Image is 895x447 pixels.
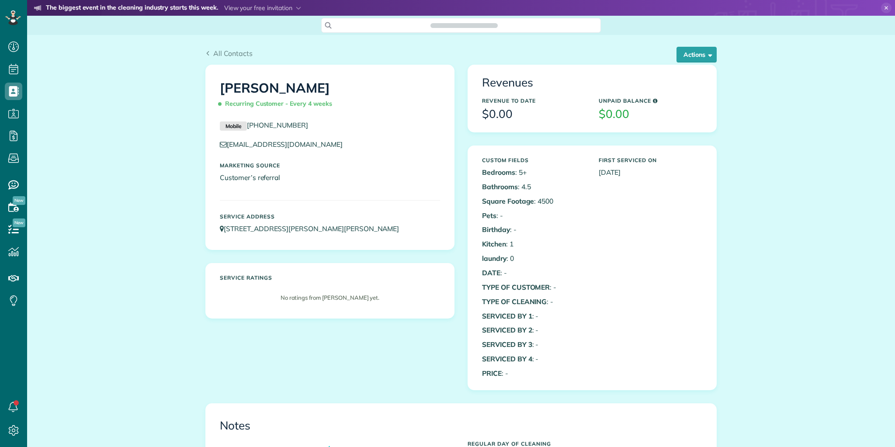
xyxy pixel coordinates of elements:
[482,283,550,291] b: TYPE OF CUSTOMER
[220,81,440,111] h1: [PERSON_NAME]
[676,47,717,62] button: Actions
[482,354,532,363] b: SERVICED BY 4
[220,121,308,129] a: Mobile[PHONE_NUMBER]
[482,311,586,321] p: : -
[482,268,500,277] b: DATE
[220,96,336,111] span: Recurring Customer - Every 4 weeks
[482,354,586,364] p: : -
[482,211,586,221] p: : -
[482,182,518,191] b: Bathrooms
[482,369,502,378] b: PRICE
[482,239,586,249] p: : 1
[468,441,702,447] h5: Regular day of cleaning
[482,326,532,334] b: SERVICED BY 2
[224,294,436,302] p: No ratings from [PERSON_NAME] yet.
[220,140,351,149] a: [EMAIL_ADDRESS][DOMAIN_NAME]
[205,48,253,59] a: All Contacts
[220,275,440,281] h5: Service ratings
[220,224,407,233] a: [STREET_ADDRESS][PERSON_NAME][PERSON_NAME]
[482,297,586,307] p: : -
[482,98,586,104] h5: Revenue to Date
[482,157,586,163] h5: Custom Fields
[13,218,25,227] span: New
[220,214,440,219] h5: Service Address
[220,163,440,168] h5: Marketing Source
[482,168,515,177] b: Bedrooms
[482,325,586,335] p: : -
[482,282,586,292] p: : -
[482,340,586,350] p: : -
[599,98,702,104] h5: Unpaid Balance
[482,368,586,378] p: : -
[220,173,440,183] p: Customer’s referral
[482,197,534,205] b: Square Footage
[482,182,586,192] p: : 4.5
[482,340,532,349] b: SERVICED BY 3
[482,268,586,278] p: : -
[599,157,702,163] h5: First Serviced On
[599,167,702,177] p: [DATE]
[220,121,247,131] small: Mobile
[46,3,218,13] strong: The biggest event in the cleaning industry starts this week.
[482,196,586,206] p: : 4500
[13,196,25,205] span: New
[482,297,547,306] b: TYPE OF CLEANING
[482,253,586,263] p: : 0
[482,225,586,235] p: : -
[482,312,532,320] b: SERVICED BY 1
[482,211,496,220] b: Pets
[482,167,586,177] p: : 5+
[482,254,506,263] b: laundry
[482,225,510,234] b: Birthday
[220,419,702,432] h3: Notes
[599,108,702,121] h3: $0.00
[482,76,702,89] h3: Revenues
[439,21,489,30] span: Search ZenMaid…
[482,239,506,248] b: Kitchen
[213,49,253,58] span: All Contacts
[482,108,586,121] h3: $0.00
